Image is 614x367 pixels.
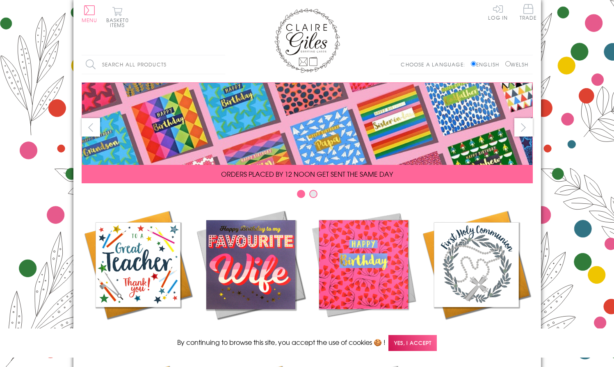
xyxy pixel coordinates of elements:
div: Carousel Pagination [82,189,533,202]
span: Birthdays [344,327,383,337]
span: Yes, I accept [388,335,437,351]
button: Basket0 items [106,7,129,27]
a: Communion and Confirmation [420,208,533,347]
span: ORDERS PLACED BY 12 NOON GET SENT THE SAME DAY [221,169,393,179]
button: Menu [82,5,98,23]
img: Claire Giles Greetings Cards [274,8,340,73]
span: Trade [520,4,537,20]
span: Communion and Confirmation [441,327,511,347]
a: Trade [520,4,537,22]
p: Choose a language: [401,61,469,68]
button: Carousel Page 1 (Current Slide) [297,190,305,198]
button: next [514,118,533,137]
a: Log In [488,4,508,20]
button: prev [82,118,100,137]
input: Welsh [505,61,511,66]
a: New Releases [194,208,307,337]
a: Academic [82,208,194,337]
span: Menu [82,16,98,24]
input: Search [217,55,225,74]
input: English [471,61,476,66]
button: Carousel Page 2 [309,190,317,198]
label: Welsh [505,61,529,68]
label: English [471,61,503,68]
span: 0 items [110,16,129,29]
input: Search all products [82,55,225,74]
span: New Releases [224,327,277,337]
a: Birthdays [307,208,420,337]
span: Academic [117,327,159,337]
